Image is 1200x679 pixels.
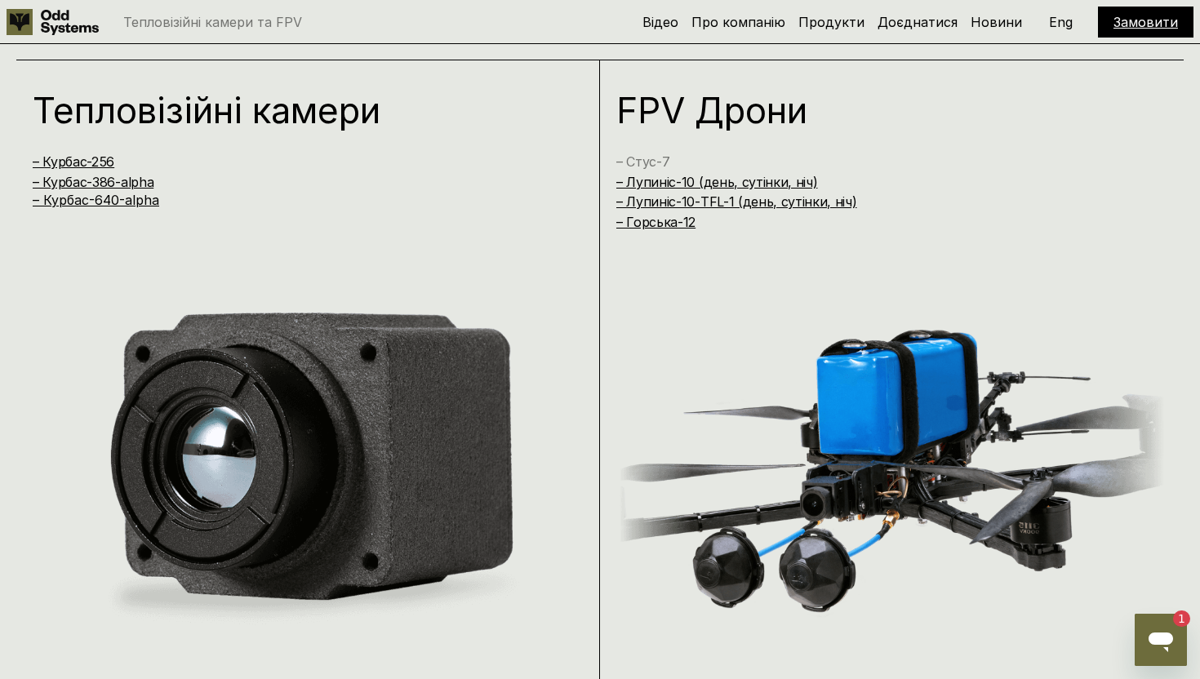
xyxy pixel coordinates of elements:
a: – Лупиніс-10-TFL-1 (день, сутінки, ніч) [616,193,857,210]
a: Новини [971,14,1022,30]
a: – Курбас-256 [33,153,114,170]
a: Доєднатися [878,14,958,30]
a: – Курбас-640-alpha [33,192,159,208]
p: Тепловізійні камери та FPV [123,16,302,29]
a: – Курбас-386-alpha [33,174,153,190]
a: Продукти [798,14,864,30]
a: – Стус-7 [616,153,669,170]
h1: FPV Дрони [616,92,1135,128]
p: Eng [1049,16,1073,29]
a: – Горська-12 [616,214,696,230]
a: Про компанію [691,14,785,30]
a: – Лупиніс-10 (день, сутінки, ніч) [616,174,817,190]
iframe: Кількість непрочитаних повідомлень [1158,610,1190,627]
iframe: Кнопка для запуску вікна повідомлень, 1 непрочитане повідомлення [1135,614,1187,666]
a: Відео [642,14,678,30]
a: Замовити [1113,14,1178,30]
h1: Тепловізійні камери [33,92,551,128]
